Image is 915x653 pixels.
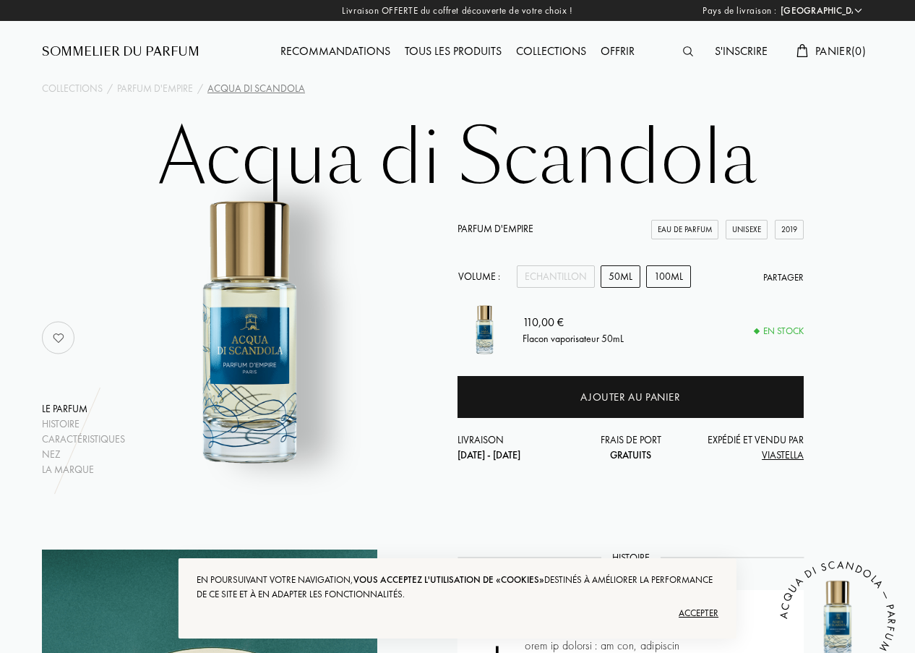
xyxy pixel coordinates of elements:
[509,43,593,61] div: Collections
[207,81,305,96] div: Acqua di Scandola
[683,46,693,56] img: search_icn.svg
[197,81,203,96] div: /
[703,4,777,18] span: Pays de livraison :
[457,222,533,235] a: Parfum d'Empire
[523,313,624,330] div: 110,00 €
[457,432,573,463] div: Livraison
[457,448,520,461] span: [DATE] - [DATE]
[610,448,651,461] span: Gratuits
[593,43,642,59] a: Offrir
[815,43,866,59] span: Panier ( 0 )
[517,265,595,288] div: Echantillon
[273,43,398,59] a: Recommandations
[457,265,508,288] div: Volume :
[42,417,125,432] div: Histoire
[763,270,804,285] div: Partager
[775,220,804,239] div: 2019
[755,324,804,338] div: En stock
[601,265,640,288] div: 50mL
[398,43,509,59] a: Tous les produits
[651,220,718,239] div: Eau de Parfum
[708,43,775,59] a: S'inscrire
[593,43,642,61] div: Offrir
[509,43,593,59] a: Collections
[708,43,775,61] div: S'inscrire
[42,432,125,447] div: Caractéristiques
[796,44,808,57] img: cart.svg
[353,573,544,586] span: vous acceptez l'utilisation de «cookies»
[197,602,718,625] div: Accepter
[107,81,113,96] div: /
[580,389,680,406] div: Ajouter au panier
[398,43,509,61] div: Tous les produits
[457,302,512,357] img: Acqua di Scandola Parfum d'Empire
[42,81,103,96] a: Collections
[44,323,73,352] img: no_like_p.png
[523,330,624,346] div: Flacon vaporisateur 50mL
[573,432,689,463] div: Frais de port
[42,43,199,61] a: Sommelier du Parfum
[103,184,396,477] img: Acqua di Scandola Parfum d'Empire
[96,119,819,198] h1: Acqua di Scandola
[726,220,768,239] div: Unisexe
[273,43,398,61] div: Recommandations
[42,462,125,477] div: La marque
[42,447,125,462] div: Nez
[762,448,804,461] span: VIASTELLA
[197,573,718,602] div: En poursuivant votre navigation, destinés à améliorer la performance de ce site et à en adapter l...
[117,81,193,96] a: Parfum d'Empire
[688,432,804,463] div: Expédié et vendu par
[646,265,691,288] div: 100mL
[42,401,125,417] div: Le parfum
